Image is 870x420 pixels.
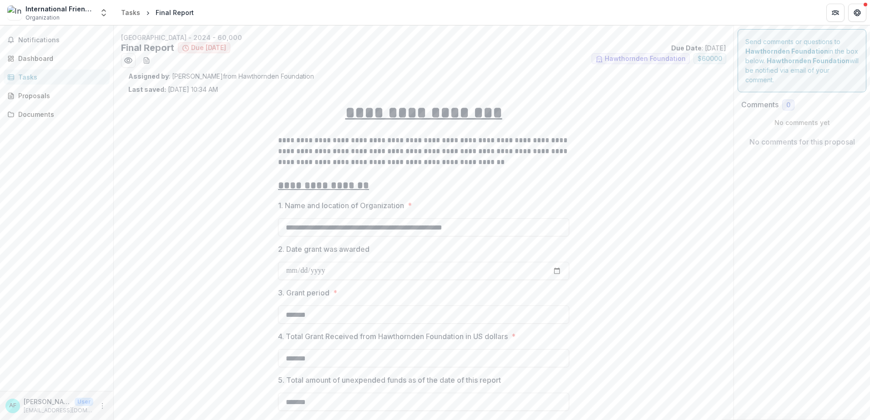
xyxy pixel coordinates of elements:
strong: Hawthornden Foundation [767,57,850,65]
a: Documents [4,107,110,122]
p: 1. Name and location of Organization [278,200,404,211]
button: More [97,400,108,411]
div: Dashboard [18,54,102,63]
div: Proposals [18,91,102,100]
p: 2. Date grant was awarded [278,244,369,255]
span: $ 60000 [698,55,722,63]
p: No comments for this proposal [749,136,855,147]
a: Proposals [4,88,110,103]
p: [DATE] 10:34 AM [128,85,218,94]
p: No comments yet [741,118,863,127]
h2: Comments [741,100,779,109]
button: Get Help [848,4,866,22]
a: Tasks [4,70,110,85]
span: Organization [25,14,60,22]
strong: Hawthornden Foundation [745,47,828,55]
p: [PERSON_NAME] [24,397,71,406]
img: International Friends of the London Library [7,5,22,20]
button: Partners [826,4,845,22]
span: Notifications [18,36,106,44]
span: Due [DATE] [191,44,226,52]
strong: Due Date [671,44,702,52]
div: Final Report [156,8,194,17]
p: : [PERSON_NAME] from Hawthornden Foundation [128,71,719,81]
div: Tasks [18,72,102,82]
a: Dashboard [4,51,110,66]
p: User [75,398,93,406]
strong: Assigned by [128,72,169,80]
strong: Last saved: [128,85,166,93]
span: 0 [786,101,790,109]
button: download-word-button [139,53,154,68]
button: Notifications [4,33,110,47]
p: : [DATE] [671,43,726,53]
nav: breadcrumb [117,6,197,19]
p: 4. Total Grant Received from Hawthornden Foundation in US dollars [278,331,508,342]
a: Tasks [117,6,144,19]
p: [GEOGRAPHIC_DATA] - 2024 - 60,000 [121,33,726,42]
p: [EMAIL_ADDRESS][DOMAIN_NAME] [24,406,93,415]
div: Send comments or questions to in the box below. will be notified via email of your comment. [738,29,866,92]
button: Open entity switcher [97,4,110,22]
div: International Friends of the [GEOGRAPHIC_DATA] [25,4,94,14]
p: 5. Total amount of unexpended funds as of the date of this report [278,375,501,385]
div: Alasdair Fraser [9,403,16,409]
div: Documents [18,110,102,119]
p: 3. Grant period [278,287,329,298]
div: Tasks [121,8,140,17]
button: Preview e319f301-7640-4b1f-b802-c540563c4eb2.pdf [121,53,136,68]
span: Hawthornden Foundation [605,55,686,63]
h2: Final Report [121,42,174,53]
